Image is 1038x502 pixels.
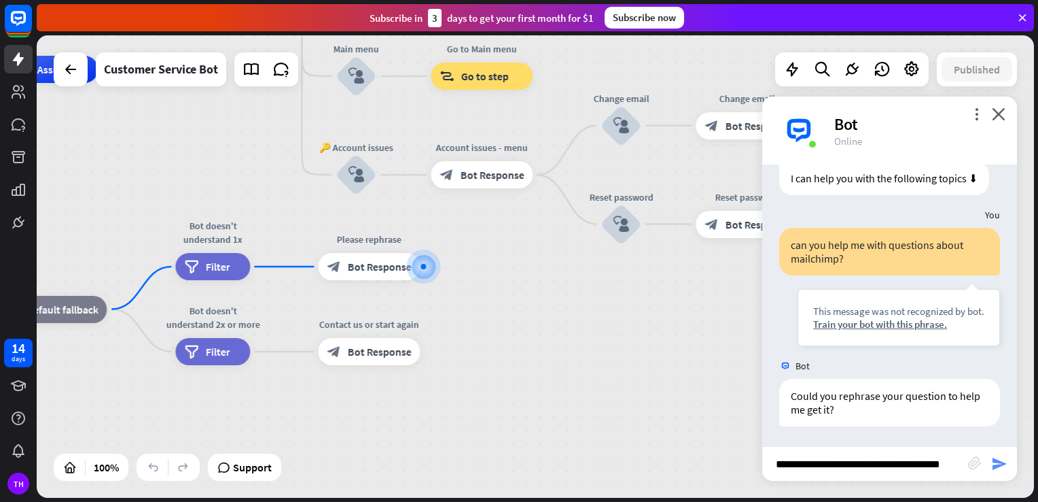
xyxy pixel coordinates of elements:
[370,9,594,27] div: Subscribe in days to get your first month for $1
[461,69,508,83] span: Go to step
[834,114,1001,135] div: Bot
[440,168,453,182] i: block_bot_response
[968,456,982,470] i: block_attachment
[25,63,64,76] span: AI Assist
[26,303,98,316] span: Default fallback
[308,318,430,331] div: Contact us or start again
[308,233,430,246] div: Please rephrase
[813,318,984,331] div: Train your bot with this phrase.
[420,42,543,56] div: Go to Main menu
[327,260,340,273] i: block_bot_response
[605,7,684,29] div: Subscribe now
[315,42,397,56] div: Main menu
[4,339,33,367] a: 14 days
[327,345,340,358] i: block_bot_response
[347,260,411,273] span: Bot Response
[992,107,1005,120] i: close
[795,360,810,372] span: Bot
[685,92,808,105] div: Change email
[184,345,198,358] i: filter
[970,107,983,120] i: more_vert
[779,379,1000,426] div: Could you rephrase your question to help me get it?
[685,190,808,204] div: Reset password
[12,342,25,354] div: 14
[580,190,662,204] div: Reset password
[725,218,789,231] span: Bot Response
[348,68,364,84] i: block_user_input
[942,57,1012,82] button: Published
[420,141,543,154] div: Account issues - menu
[12,354,25,364] div: days
[348,167,364,183] i: block_user_input
[428,9,442,27] div: 3
[165,219,260,246] div: Bot doesn't understand 1x
[104,52,218,86] div: Customer Service Bot
[779,228,1000,275] div: can you help me with questions about mailchimp?
[440,69,454,83] i: block_goto
[613,216,629,233] i: block_user_input
[704,218,718,231] i: block_bot_response
[7,473,29,495] div: TH
[233,456,272,478] span: Support
[613,118,629,134] i: block_user_input
[725,119,789,133] span: Bot Response
[11,5,52,46] button: Open LiveChat chat widget
[985,209,1000,221] span: You
[704,119,718,133] i: block_bot_response
[205,260,230,273] span: Filter
[165,304,260,331] div: Bot doesn't understand 2x or more
[205,345,230,358] span: Filter
[813,305,984,318] div: This message was not recognized by bot.
[460,168,524,182] span: Bot Response
[90,456,123,478] div: 100%
[779,161,989,195] div: I can help you with the following topics ⬇
[184,260,198,273] i: filter
[315,141,397,154] div: 🔑 Account issues
[991,456,1007,472] i: send
[347,345,411,358] span: Bot Response
[834,135,1001,148] div: Online
[580,92,662,105] div: Change email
